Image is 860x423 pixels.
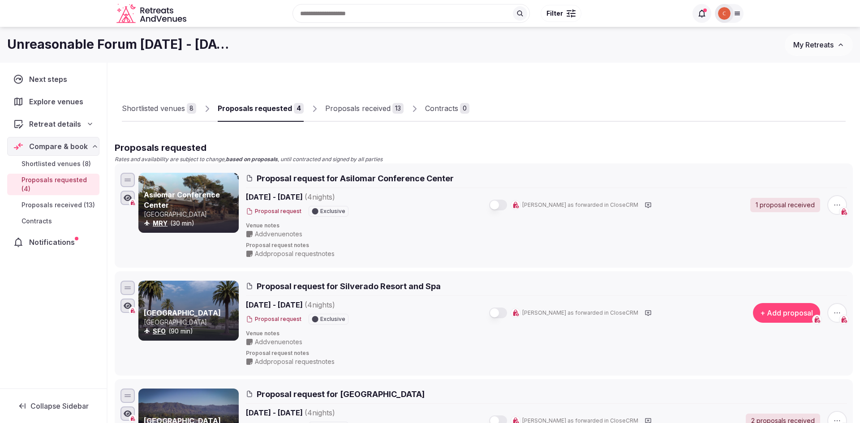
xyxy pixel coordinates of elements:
span: [PERSON_NAME] as forwarded in CloseCRM [522,201,638,209]
p: Rates and availability are subject to change, , until contracted and signed by all parties [115,156,853,163]
h1: Unreasonable Forum [DATE] - [DATE] [7,36,236,53]
button: MRY [153,219,168,228]
span: ( 4 night s ) [305,408,335,417]
p: [GEOGRAPHIC_DATA] [144,318,237,327]
a: SFO [153,327,166,335]
a: Visit the homepage [116,4,188,24]
div: Proposals requested [218,103,292,114]
span: Collapse Sidebar [30,402,89,410]
a: Proposals requested4 [218,96,304,122]
span: Explore venues [29,96,87,107]
span: Filter [546,9,563,18]
h2: Proposals requested [115,141,853,154]
a: [GEOGRAPHIC_DATA] [144,308,221,317]
span: Exclusive [320,209,345,214]
span: ( 4 night s ) [305,192,335,201]
strong: based on proposals [226,156,278,162]
svg: Retreats and Venues company logo [116,4,188,24]
span: Proposals received (13) [21,201,95,209]
span: My Retreats [793,40,834,49]
button: Proposal request [246,316,301,323]
div: 8 [187,103,196,114]
button: Proposal request [246,208,301,215]
a: Notifications [7,233,99,252]
span: Proposal request notes [246,350,847,357]
a: Asilomar Conference Center [144,190,220,209]
img: Catalina [718,7,731,20]
span: ( 4 night s ) [305,300,335,309]
span: Add proposal request notes [255,249,335,258]
span: Venue notes [246,222,847,230]
span: Notifications [29,237,78,248]
span: Compare & book [29,141,88,152]
span: Exclusive [320,316,345,322]
button: Collapse Sidebar [7,396,99,416]
a: Next steps [7,70,99,89]
button: My Retreats [785,34,853,56]
span: Add venue notes [255,230,302,239]
span: [PERSON_NAME] as forwarded in CloseCRM [522,309,638,317]
span: Add proposal request notes [255,357,335,366]
a: Proposals received13 [325,96,404,122]
span: Shortlisted venues (8) [21,159,91,168]
span: Proposal request notes [246,242,847,249]
button: + Add proposal [753,303,820,323]
span: Proposal request for [GEOGRAPHIC_DATA] [257,389,425,400]
span: Venue notes [246,330,847,338]
div: Shortlisted venues [122,103,185,114]
a: Shortlisted venues8 [122,96,196,122]
p: [GEOGRAPHIC_DATA] [144,210,237,219]
a: MRY [153,219,168,227]
div: 4 [294,103,304,114]
span: Proposal request for Asilomar Conference Center [257,173,454,184]
div: (30 min) [144,219,237,228]
div: 0 [460,103,469,114]
span: Retreat details [29,119,81,129]
div: 13 [392,103,404,114]
div: Proposals received [325,103,391,114]
a: Contracts [7,215,99,227]
button: SFO [153,327,166,336]
span: [DATE] - [DATE] [246,407,404,418]
a: Explore venues [7,92,99,111]
div: (90 min) [144,327,237,336]
span: Contracts [21,217,52,226]
button: Filter [541,5,581,22]
a: Proposals requested (4) [7,174,99,195]
span: Add venue notes [255,338,302,346]
a: Shortlisted venues (8) [7,158,99,170]
a: Proposals received (13) [7,199,99,211]
a: 1 proposal received [750,198,820,212]
span: Proposals requested (4) [21,175,96,193]
span: Proposal request for Silverado Resort and Spa [257,281,441,292]
span: [DATE] - [DATE] [246,192,404,202]
span: [DATE] - [DATE] [246,299,404,310]
a: Contracts0 [425,96,469,122]
div: Contracts [425,103,458,114]
span: Next steps [29,74,71,85]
